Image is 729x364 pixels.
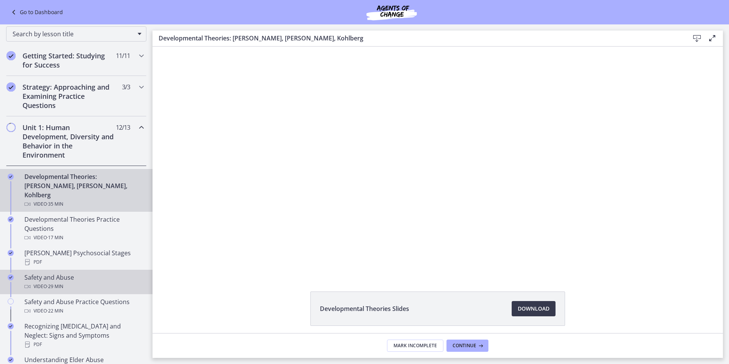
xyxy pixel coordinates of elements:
[8,174,14,180] i: Completed
[47,233,63,242] span: · 17 min
[24,282,143,291] div: Video
[346,3,437,21] img: Agents of Change
[453,343,476,349] span: Continue
[8,323,14,329] i: Completed
[24,322,143,349] div: Recognizing [MEDICAL_DATA] and Neglect: Signs and Symptoms
[22,51,116,69] h2: Getting Started: Studying for Success
[8,250,14,256] i: Completed
[116,123,130,132] span: 12 / 13
[47,282,63,291] span: · 29 min
[122,82,130,92] span: 3 / 3
[24,233,143,242] div: Video
[22,123,116,159] h2: Unit 1: Human Development, Diversity and Behavior in the Environment
[24,273,143,291] div: Safety and Abuse
[9,8,63,17] a: Go to Dashboard
[6,82,16,92] i: Completed
[24,297,143,316] div: Safety and Abuse Practice Questions
[24,215,143,242] div: Developmental Theories Practice Questions
[116,51,130,60] span: 11 / 11
[8,216,14,222] i: Completed
[24,306,143,316] div: Video
[22,82,116,110] h2: Strategy: Approaching and Examining Practice Questions
[446,340,488,352] button: Continue
[24,340,143,349] div: PDF
[47,306,63,316] span: · 22 min
[6,26,146,42] div: Search by lesson title
[8,274,14,280] i: Completed
[47,200,63,209] span: · 35 min
[8,357,14,363] i: Completed
[512,301,556,316] a: Download
[6,51,16,60] i: Completed
[153,47,723,274] iframe: Video Lesson
[518,304,549,313] span: Download
[320,304,409,313] span: Developmental Theories Slides
[159,34,677,43] h3: Developmental Theories: [PERSON_NAME], [PERSON_NAME], Kohlberg
[13,30,134,38] span: Search by lesson title
[24,200,143,209] div: Video
[393,343,437,349] span: Mark Incomplete
[24,172,143,209] div: Developmental Theories: [PERSON_NAME], [PERSON_NAME], Kohlberg
[24,248,143,267] div: [PERSON_NAME] Psychosocial Stages
[387,340,443,352] button: Mark Incomplete
[24,258,143,267] div: PDF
